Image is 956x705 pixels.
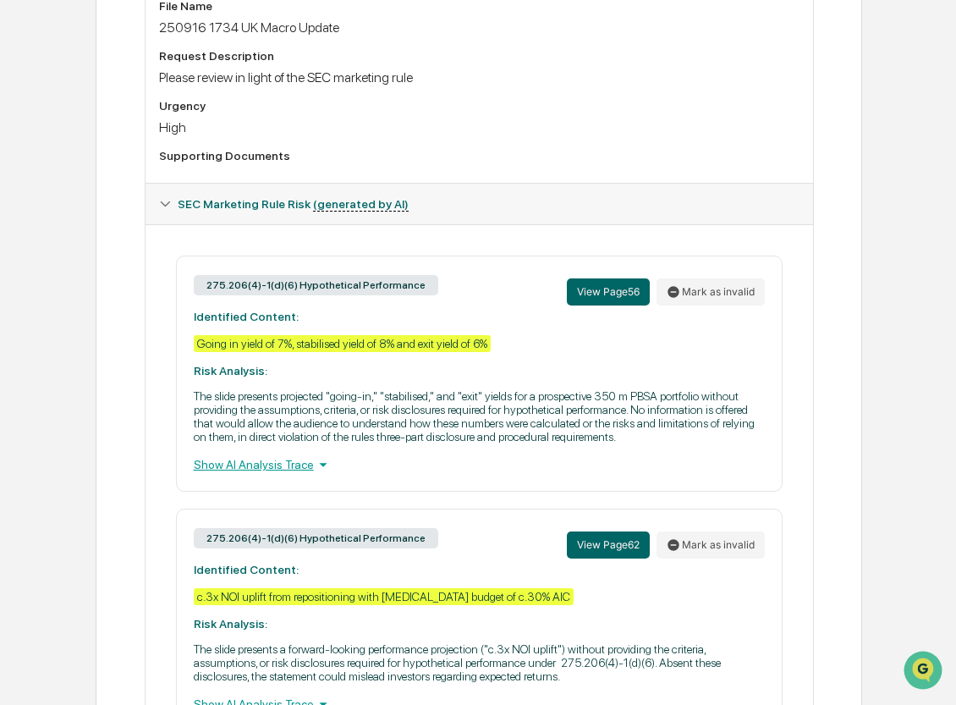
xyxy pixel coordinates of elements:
u: (generated by AI) [313,197,409,212]
button: Mark as invalid [657,532,765,559]
span: Attestations [140,212,210,229]
span: Data Lookup [34,245,107,262]
div: SEC Marketing Rule Risk (generated by AI) [146,184,813,224]
div: 275.206(4)-1(d)(6) Hypothetical Performance [194,275,438,295]
button: Start new chat [288,134,308,154]
img: 1746055101610-c473b297-6a78-478c-a979-82029cc54cd1 [17,129,47,159]
p: The slide presents a forward-looking performance projection ("c.3x NOI uplift") without providing... [194,642,765,683]
span: Preclearance [34,212,109,229]
div: Please review in light of the SEC marketing rule [159,69,799,85]
div: Show AI Analysis Trace [194,455,765,474]
div: 275.206(4)-1(d)(6) Hypothetical Performance [194,528,438,548]
p: How can we help? [17,35,308,62]
div: Request Description [159,49,799,63]
div: 250916 1734 UK Macro Update [159,19,799,36]
a: Powered byPylon [119,285,205,299]
button: Mark as invalid [657,278,765,306]
button: View Page56 [567,278,650,306]
a: 🔎Data Lookup [10,238,113,268]
p: The slide presents projected "going-in," "stabilised," and "exit" yields for a prospective 350 m ... [194,389,765,443]
div: Start new chat [58,129,277,146]
span: Pylon [168,286,205,299]
span: SEC Marketing Rule Risk [178,197,409,211]
div: 🗄️ [123,214,136,228]
button: View Page62 [567,532,650,559]
strong: Identified Content: [194,563,299,576]
strong: Identified Content: [194,310,299,323]
div: Going in yield of 7%, stabilised yield of 8% and exit yield of 6% [194,335,491,352]
a: 🖐️Preclearance [10,206,116,236]
strong: Risk Analysis: [194,617,267,631]
div: High [159,119,799,135]
div: 🔎 [17,246,30,260]
div: Urgency [159,99,799,113]
div: Supporting Documents [159,149,799,162]
iframe: Open customer support [902,649,948,695]
div: c.3x NOI uplift from repositioning with [MEDICAL_DATA] budget of c.30% AIC [194,588,574,605]
a: 🗄️Attestations [116,206,217,236]
div: 🖐️ [17,214,30,228]
strong: Risk Analysis: [194,364,267,377]
div: We're available if you need us! [58,146,214,159]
